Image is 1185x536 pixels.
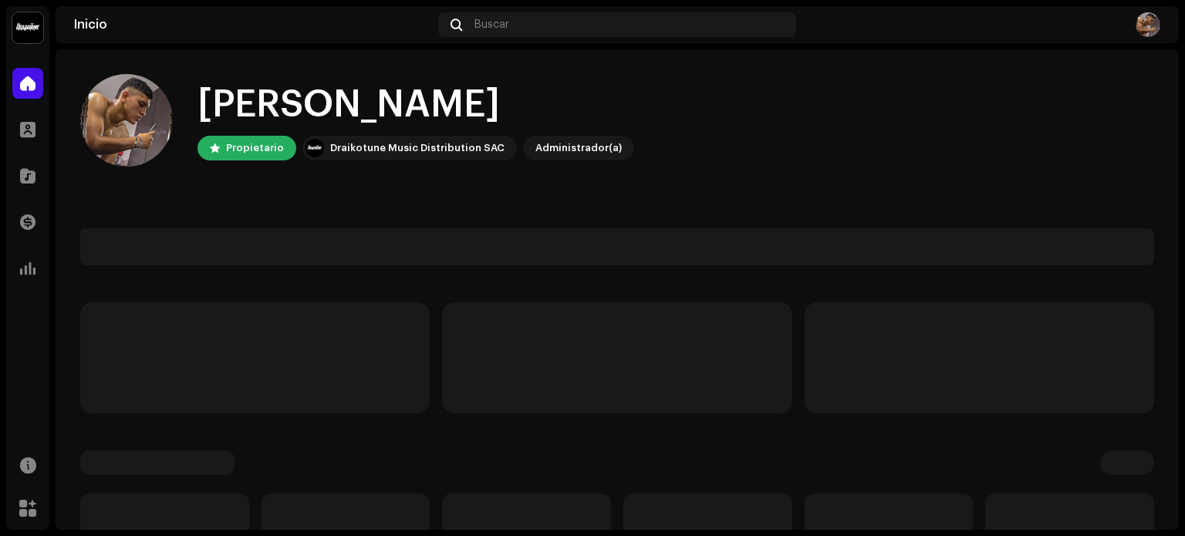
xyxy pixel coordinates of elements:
[474,19,509,31] span: Buscar
[12,12,43,43] img: 10370c6a-d0e2-4592-b8a2-38f444b0ca44
[80,74,173,167] img: 246e85d1-d9b6-46ca-bcf9-f06cf2f7a057
[1136,12,1160,37] img: 246e85d1-d9b6-46ca-bcf9-f06cf2f7a057
[535,139,622,157] div: Administrador(a)
[226,139,284,157] div: Propietario
[74,19,432,31] div: Inicio
[306,139,324,157] img: 10370c6a-d0e2-4592-b8a2-38f444b0ca44
[197,80,634,130] div: [PERSON_NAME]
[330,139,505,157] div: Draikotune Music Distribution SAC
